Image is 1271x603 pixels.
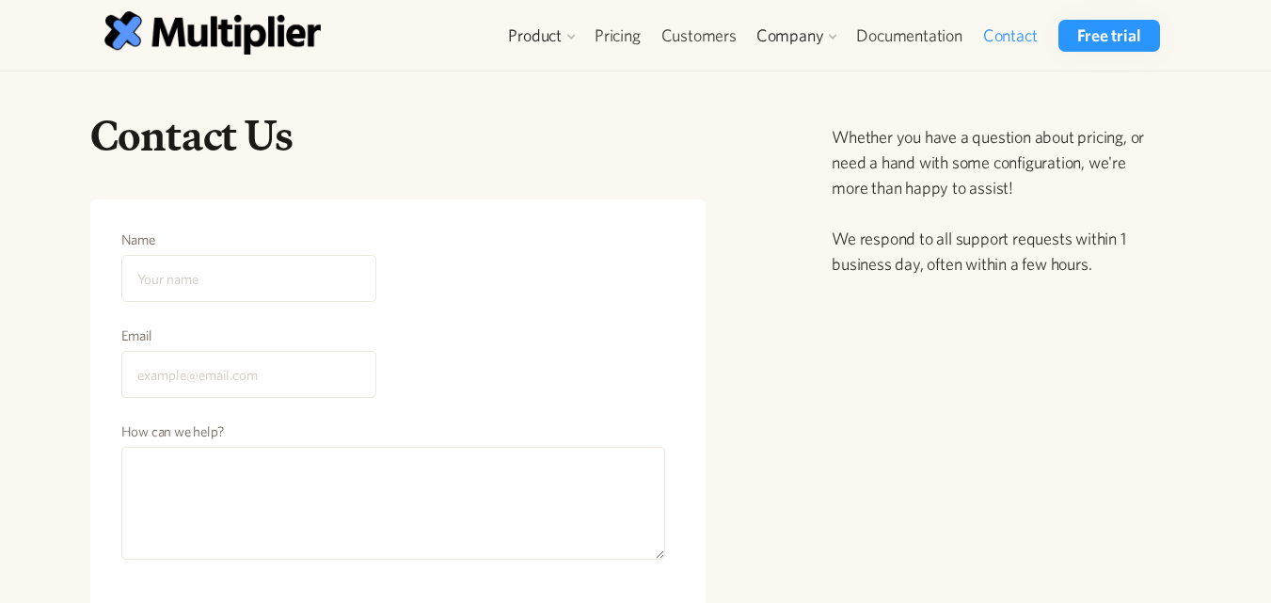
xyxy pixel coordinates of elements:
[832,124,1163,277] p: Whether you have a question about pricing, or need a hand with some configuration, we're more tha...
[756,24,824,47] div: Company
[121,422,666,441] label: How can we help?
[121,326,376,345] label: Email
[651,20,747,52] a: Customers
[1058,20,1159,52] a: Free trial
[121,351,376,398] input: example@email.com
[846,20,972,52] a: Documentation
[121,230,376,249] label: Name
[584,20,651,52] a: Pricing
[121,255,376,302] input: Your name
[973,20,1048,52] a: Contact
[508,24,562,47] div: Product
[90,109,707,162] h1: Contact Us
